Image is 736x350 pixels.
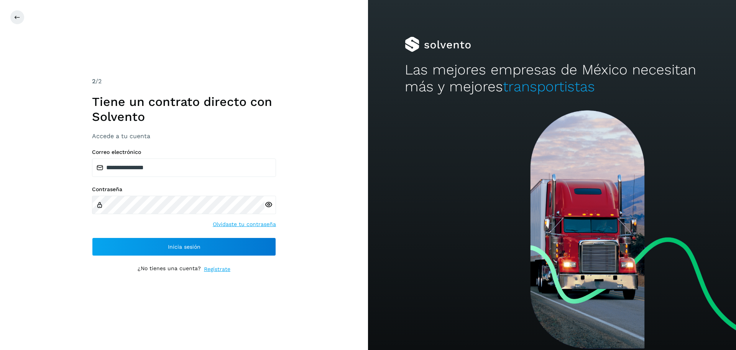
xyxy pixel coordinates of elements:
[92,149,276,155] label: Correo electrónico
[92,132,276,140] h3: Accede a tu cuenta
[213,220,276,228] a: Olvidaste tu contraseña
[92,238,276,256] button: Inicia sesión
[138,265,201,273] p: ¿No tienes una cuenta?
[503,78,595,95] span: transportistas
[204,265,230,273] a: Regístrate
[405,61,699,96] h2: Las mejores empresas de México necesitan más y mejores
[92,78,95,85] span: 2
[92,186,276,193] label: Contraseña
[92,77,276,86] div: /2
[168,244,200,249] span: Inicia sesión
[92,94,276,124] h1: Tiene un contrato directo con Solvento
